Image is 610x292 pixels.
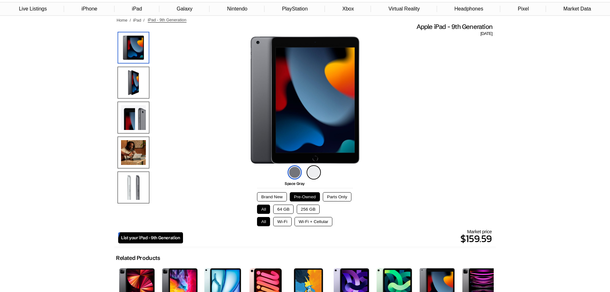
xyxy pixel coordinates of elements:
img: iPad (9th Generation) [118,32,149,64]
div: Market price [183,229,492,246]
img: Side [118,67,149,98]
span: Apple iPad - 9th Generation [417,23,492,31]
button: Parts Only [323,192,351,201]
img: silver-icon [307,165,321,180]
p: $159.59 [183,231,492,246]
button: All [257,217,270,226]
img: Sides [118,172,149,203]
a: Nintendo [224,3,251,15]
button: 64 GB [273,205,294,214]
a: Live Listings [16,3,50,15]
a: Galaxy [173,3,196,15]
button: Wi-Fi + Cellular [295,217,332,226]
button: All [257,205,270,214]
a: Virtual Reality [385,3,423,15]
a: iPad [133,18,141,23]
span: List your iPad - 9th Generation [121,235,180,241]
h2: Related Products [116,255,160,261]
a: Headphones [451,3,486,15]
span: / [130,18,131,23]
a: PlayStation [279,3,311,15]
button: Brand New [257,192,287,201]
a: Home [117,18,127,23]
button: Wi-Fi [273,217,292,226]
a: iPhone [78,3,100,15]
img: Using [118,137,149,168]
img: space-gray-icon [288,165,302,180]
a: List your iPad - 9th Generation [118,232,183,243]
span: Space Gray [285,181,305,186]
span: iPad - 9th Generation [148,17,186,23]
a: Market Data [560,3,594,15]
a: Pixel [515,3,532,15]
a: Xbox [339,3,357,15]
img: Camera [118,102,149,133]
span: [DATE] [480,31,492,37]
img: iPad (9th Generation) [251,37,359,164]
span: / [143,18,145,23]
button: Pre-Owned [290,192,320,201]
a: iPad [129,3,145,15]
button: 256 GB [297,205,320,214]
